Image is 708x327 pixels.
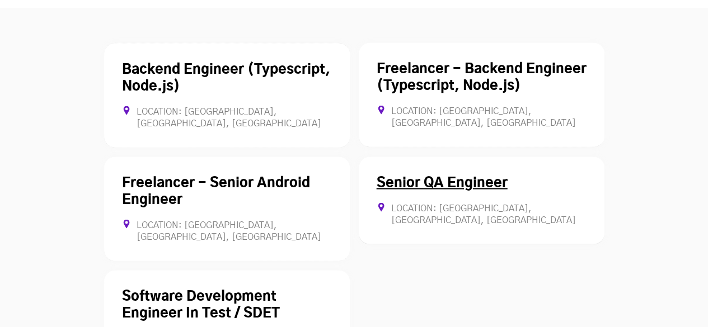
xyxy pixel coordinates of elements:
a: Freelancer - Backend Engineer (Typescript, Node.js) [377,62,587,92]
div: Location: [GEOGRAPHIC_DATA], [GEOGRAPHIC_DATA], [GEOGRAPHIC_DATA] [377,202,587,226]
a: Freelancer - Senior Android Engineer [122,176,310,206]
a: Senior QA Engineer [377,176,508,189]
a: Software Development Engineer In Test / SDET [122,290,280,320]
div: Location: [GEOGRAPHIC_DATA], [GEOGRAPHIC_DATA], [GEOGRAPHIC_DATA] [377,105,587,129]
div: Location: [GEOGRAPHIC_DATA], [GEOGRAPHIC_DATA], [GEOGRAPHIC_DATA] [122,219,332,243]
a: Backend Engineer (Typescript, Node.js) [122,63,330,93]
div: Location: [GEOGRAPHIC_DATA], [GEOGRAPHIC_DATA], [GEOGRAPHIC_DATA] [122,106,332,129]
